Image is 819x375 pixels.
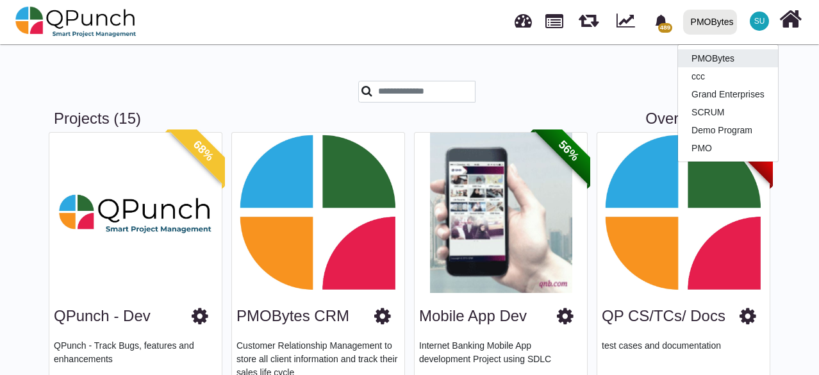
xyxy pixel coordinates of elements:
a: SU [742,1,777,42]
a: Demo Program [678,121,778,139]
span: Safi Ullah [750,12,769,31]
span: SU [754,17,765,25]
div: Dynamic Report [610,1,647,43]
a: ccc [678,67,778,85]
span: Projects [545,8,563,28]
a: PMOBytes CRM [236,307,349,324]
h3: PMOBytes CRM [236,307,349,326]
h3: Mobile App Dev [419,307,527,326]
div: Notification [650,10,672,33]
span: 56% [533,115,604,187]
a: QPunch - Dev [54,307,151,324]
a: QP CS/TCs/ Docs [602,307,725,324]
span: Iteration [579,6,599,28]
i: Home [779,7,802,31]
a: Overall Utilisation [645,110,765,128]
span: 489 [658,23,672,33]
a: bell fill489 [647,1,678,41]
ul: PMOBytes [677,44,779,162]
h3: QPunch - Dev [54,307,151,326]
img: qpunch-sp.fa6292f.png [15,3,136,41]
h3: QP CS/TCs/ Docs [602,307,725,326]
a: Mobile App Dev [419,307,527,324]
a: Grand Enterprises [678,85,778,103]
a: SCRUM [678,103,778,121]
svg: bell fill [654,15,668,28]
div: PMOBytes [691,11,734,33]
span: Dashboard [515,8,532,27]
h3: Projects (15) [54,110,765,128]
span: 68% [168,115,239,187]
a: PMOBytes [678,49,778,67]
a: PMOBytes [677,1,742,43]
a: PMO [678,139,778,157]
